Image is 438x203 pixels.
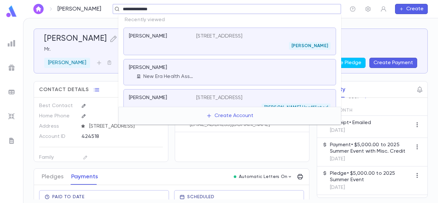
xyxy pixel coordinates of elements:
[8,39,15,47] img: reports_grey.c525e4749d1bce6a11f5fe2a8de1b229.svg
[87,123,164,130] span: [STREET_ADDRESS]
[39,101,76,111] p: Best Contact
[129,64,167,71] p: [PERSON_NAME]
[289,43,331,48] span: [PERSON_NAME]
[39,152,76,163] p: Family
[48,60,86,66] p: [PERSON_NAME]
[35,6,42,12] img: home_white.a664292cf8c1dea59945f0da9f25487c.svg
[196,95,243,101] p: [STREET_ADDRESS]
[330,184,412,191] p: [DATE]
[8,64,15,72] img: campaigns_grey.99e729a5f7ee94e3726e6486bddda8f1.svg
[129,95,167,101] p: [PERSON_NAME]
[71,169,98,185] button: Payments
[8,137,15,145] img: letters_grey.7941b92b52307dd3b8a917253454ce1c.svg
[330,156,412,162] p: [DATE]
[201,110,258,122] button: Create Account
[39,131,76,142] p: Account ID
[239,174,288,179] p: Automatic Letters On
[81,131,147,141] div: 424518
[322,58,366,68] button: Create Pledge
[330,127,371,134] p: [DATE]
[143,73,196,80] p: New Era Health Associates
[44,46,417,53] p: Mr.
[39,87,89,93] span: Contact Details
[52,194,85,199] span: Paid To Date
[118,14,341,26] p: Recently viewed
[330,142,412,155] p: Payment • $5,000.00 to 2025 Summer Event with Misc. Credit
[196,33,243,39] p: [STREET_ADDRESS]
[330,120,371,126] p: Receipt • Emailed
[262,105,331,110] span: [PERSON_NAME] Unaffiliated
[39,121,76,131] p: Address
[129,33,167,39] p: [PERSON_NAME]
[57,5,101,13] p: [PERSON_NAME]
[369,58,417,68] button: Create Payment
[395,4,428,14] button: Create
[44,58,90,68] div: [PERSON_NAME]
[42,169,63,185] button: Pledges
[8,113,15,120] img: imports_grey.530a8a0e642e233f2baf0ef88e8c9fcb.svg
[330,170,412,183] p: Pledge • $5,000.00 to 2025 Summer Event
[39,111,76,121] p: Home Phone
[231,172,295,181] button: Automatic Letters On
[5,5,18,18] img: logo
[348,94,359,99] span: User
[8,88,15,96] img: batches_grey.339ca447c9d9533ef1741baa751efc33.svg
[187,194,215,199] span: Scheduled
[44,34,107,44] h5: [PERSON_NAME]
